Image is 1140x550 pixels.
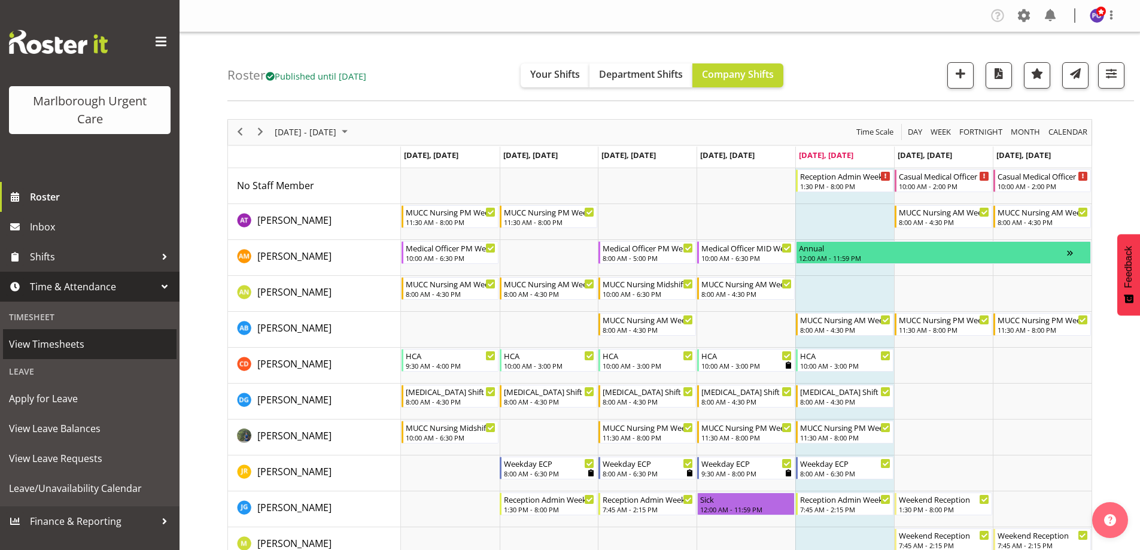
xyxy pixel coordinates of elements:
a: [PERSON_NAME] [257,249,332,263]
div: 11:30 AM - 8:00 PM [899,325,989,335]
span: Published until [DATE] [266,70,366,82]
div: Medical Officer MID Weekday [701,242,792,254]
div: 8:00 AM - 4:30 PM [406,289,496,299]
div: Medical Officer PM Weekday [603,242,693,254]
a: [PERSON_NAME] [257,429,332,443]
div: 8:00 AM - 5:00 PM [603,253,693,263]
div: Annual [799,242,1067,254]
div: Cordelia Davies"s event - HCA Begin From Monday, October 6, 2025 at 9:30:00 AM GMT+13:00 Ends At ... [402,349,499,372]
span: [DATE], [DATE] [799,150,853,160]
div: 8:00 AM - 6:30 PM [800,469,890,478]
div: 10:00 AM - 6:30 PM [406,253,496,263]
span: [DATE] - [DATE] [273,124,338,139]
button: Department Shifts [589,63,692,87]
a: [PERSON_NAME] [257,464,332,479]
div: 7:45 AM - 2:15 PM [899,540,989,550]
div: 10:00 AM - 6:30 PM [406,433,496,442]
div: October 06 - 12, 2025 [270,120,355,145]
span: [PERSON_NAME] [257,465,332,478]
div: Weekend Reception [899,493,989,505]
div: [MEDICAL_DATA] Shift [800,385,890,397]
span: Department Shifts [599,68,683,81]
div: MUCC Nursing AM Weekday [603,314,693,326]
button: Timeline Day [906,124,925,139]
div: 8:00 AM - 4:30 PM [701,289,792,299]
a: Apply for Leave [3,384,177,414]
div: Gloria Varghese"s event - MUCC Nursing Midshift Begin From Monday, October 6, 2025 at 10:00:00 AM... [402,421,499,443]
div: Leave [3,359,177,384]
div: 8:00 AM - 6:30 PM [603,469,693,478]
div: 9:30 AM - 8:00 PM [701,469,792,478]
button: Your Shifts [521,63,589,87]
div: Alexandra Madigan"s event - Medical Officer PM Weekday Begin From Monday, October 6, 2025 at 10:0... [402,241,499,264]
div: 10:00 AM - 6:30 PM [701,253,792,263]
div: No Staff Member"s event - Casual Medical Officer Weekend Begin From Saturday, October 11, 2025 at... [895,169,992,192]
span: Time Scale [855,124,895,139]
a: [PERSON_NAME] [257,321,332,335]
span: View Timesheets [9,335,171,353]
div: MUCC Nursing AM Weekday [406,278,496,290]
div: 1:30 PM - 8:00 PM [504,505,594,514]
span: [PERSON_NAME] [257,214,332,227]
span: [PERSON_NAME] [257,357,332,370]
img: Rosterit website logo [9,30,108,54]
div: Jacinta Rangi"s event - Weekday ECP Begin From Wednesday, October 8, 2025 at 8:00:00 AM GMT+13:00... [598,457,696,479]
button: Add a new shift [947,62,974,89]
span: View Leave Requests [9,449,171,467]
div: Deo Garingalao"s event - Haemodialysis Shift Begin From Thursday, October 9, 2025 at 8:00:00 AM G... [697,385,795,408]
td: No Staff Member resource [228,168,401,204]
div: No Staff Member"s event - Casual Medical Officer Weekend Begin From Sunday, October 12, 2025 at 1... [993,169,1091,192]
div: 8:00 AM - 6:30 PM [504,469,594,478]
div: Andrew Brooks"s event - MUCC Nursing AM Weekday Begin From Wednesday, October 8, 2025 at 8:00:00 ... [598,313,696,336]
div: Alysia Newman-Woods"s event - MUCC Nursing AM Weekday Begin From Monday, October 6, 2025 at 8:00:... [402,277,499,300]
div: MUCC Nursing AM Weekends [899,206,989,218]
div: Alexandra Madigan"s event - Medical Officer PM Weekday Begin From Wednesday, October 8, 2025 at 8... [598,241,696,264]
div: 8:00 AM - 4:30 PM [899,217,989,227]
div: MUCC Nursing AM Weekday [701,278,792,290]
div: MUCC Nursing AM Weekday [504,278,594,290]
span: [DATE], [DATE] [601,150,656,160]
button: Previous [232,124,248,139]
span: Week [929,124,952,139]
div: Reception Admin Weekday AM [800,493,890,505]
div: Jacinta Rangi"s event - Weekday ECP Begin From Thursday, October 9, 2025 at 9:30:00 AM GMT+13:00 ... [697,457,795,479]
div: Josephine Godinez"s event - Reception Admin Weekday AM Begin From Friday, October 10, 2025 at 7:4... [796,493,893,515]
div: Cordelia Davies"s event - HCA Begin From Tuesday, October 7, 2025 at 10:00:00 AM GMT+13:00 Ends A... [500,349,597,372]
div: 8:00 AM - 4:30 PM [800,397,890,406]
div: Gloria Varghese"s event - MUCC Nursing PM Weekday Begin From Thursday, October 9, 2025 at 11:30:0... [697,421,795,443]
td: Alexandra Madigan resource [228,240,401,276]
div: Alexandra Madigan"s event - Medical Officer MID Weekday Begin From Thursday, October 9, 2025 at 1... [697,241,795,264]
div: 7:45 AM - 2:15 PM [603,505,693,514]
div: [MEDICAL_DATA] Shift [406,385,496,397]
div: 8:00 AM - 4:30 PM [603,325,693,335]
span: [PERSON_NAME] [257,393,332,406]
td: Josephine Godinez resource [228,491,401,527]
span: [DATE], [DATE] [404,150,458,160]
span: Apply for Leave [9,390,171,408]
div: Gloria Varghese"s event - MUCC Nursing PM Weekday Begin From Wednesday, October 8, 2025 at 11:30:... [598,421,696,443]
div: Agnes Tyson"s event - MUCC Nursing PM Weekday Begin From Tuesday, October 7, 2025 at 11:30:00 AM ... [500,205,597,228]
span: Inbox [30,218,174,236]
div: Casual Medical Officer Weekend [998,170,1088,182]
td: Alysia Newman-Woods resource [228,276,401,312]
div: [MEDICAL_DATA] Shift [701,385,792,397]
span: Finance & Reporting [30,512,156,530]
div: Cordelia Davies"s event - HCA Begin From Friday, October 10, 2025 at 10:00:00 AM GMT+13:00 Ends A... [796,349,893,372]
a: No Staff Member [237,178,314,193]
div: 10:00 AM - 3:00 PM [701,361,792,370]
div: [MEDICAL_DATA] Shift [504,385,594,397]
span: [PERSON_NAME] [257,501,332,514]
div: No Staff Member"s event - Reception Admin Weekday PM Begin From Friday, October 10, 2025 at 1:30:... [796,169,893,192]
div: 11:30 AM - 8:00 PM [603,433,693,442]
button: Time Scale [855,124,896,139]
td: Deo Garingalao resource [228,384,401,420]
div: HCA [701,350,792,361]
div: MUCC Nursing PM Weekday [504,206,594,218]
div: HCA [603,350,693,361]
img: help-xxl-2.png [1104,514,1116,526]
div: Josephine Godinez"s event - Reception Admin Weekday PM Begin From Tuesday, October 7, 2025 at 1:3... [500,493,597,515]
td: Andrew Brooks resource [228,312,401,348]
div: 11:30 AM - 8:00 PM [701,433,792,442]
div: Timesheet [3,305,177,329]
td: Jacinta Rangi resource [228,455,401,491]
